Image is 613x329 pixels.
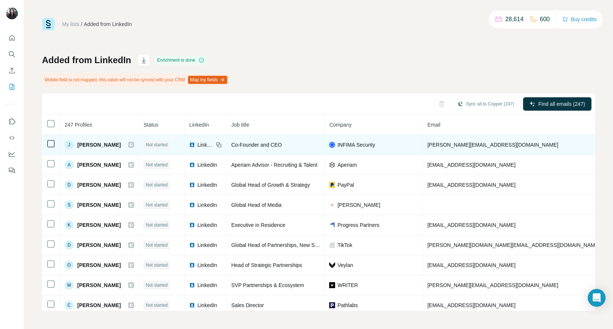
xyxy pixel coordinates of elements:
span: [PERSON_NAME] [77,201,121,209]
img: company-logo [329,302,335,308]
span: [EMAIL_ADDRESS][DOMAIN_NAME] [427,162,515,168]
div: Added from LinkedIn [84,20,132,28]
div: D [65,241,74,250]
span: Company [329,122,351,128]
span: WRITER [337,281,358,289]
div: A [65,160,74,169]
button: Enrich CSV [6,64,18,77]
div: Open Intercom Messenger [588,289,606,307]
button: Dashboard [6,147,18,161]
img: LinkedIn logo [189,282,195,288]
img: LinkedIn logo [189,262,195,268]
img: company-logo [329,262,335,268]
span: [PERSON_NAME] [77,161,121,169]
span: [PERSON_NAME][EMAIL_ADDRESS][DOMAIN_NAME] [427,142,558,148]
span: Sales Director [231,302,264,308]
img: LinkedIn logo [189,302,195,308]
span: Pathlabs [337,302,357,309]
span: LinkedIn [197,302,217,309]
span: LinkedIn [197,181,217,189]
p: 600 [540,15,550,24]
div: J [65,140,74,149]
span: Email [427,122,440,128]
span: Head of Strategic Partnerships [231,262,302,268]
p: 28,614 [505,15,523,24]
button: Buy credits [562,14,597,25]
span: LinkedIn [197,161,217,169]
img: Surfe Logo [42,18,55,30]
span: Not started [146,222,168,228]
span: [EMAIL_ADDRESS][DOMAIN_NAME] [427,302,515,308]
span: [EMAIL_ADDRESS][DOMAIN_NAME] [427,222,515,228]
span: LinkedIn [197,221,217,229]
span: INFIMA Security [337,141,375,149]
h1: Added from LinkedIn [42,54,131,66]
div: M [65,281,74,290]
button: Search [6,48,18,61]
img: LinkedIn logo [189,242,195,248]
span: Global Head of Partnerships, New Screens [231,242,330,248]
span: Not started [146,141,168,148]
span: Global Head of Growth & Strategy [231,182,310,188]
img: LinkedIn logo [189,222,195,228]
span: Job title [231,122,249,128]
span: [PERSON_NAME] [77,261,121,269]
span: Aperiam Advisor - Recruiting & Talent [231,162,317,168]
span: [EMAIL_ADDRESS][DOMAIN_NAME] [427,182,515,188]
img: company-logo [329,142,335,148]
span: LinkedIn [189,122,209,128]
img: LinkedIn logo [189,162,195,168]
img: company-logo [329,282,335,288]
span: LinkedIn [197,141,214,149]
a: My lists [62,21,80,27]
div: Enrichment is done [155,56,207,65]
img: company-logo [329,222,335,228]
img: Avatar [6,7,18,19]
img: company-logo [329,202,335,208]
span: Not started [146,262,168,268]
span: [PERSON_NAME][DOMAIN_NAME][EMAIL_ADDRESS][DOMAIN_NAME] [427,242,600,248]
div: O [65,261,74,270]
span: [PERSON_NAME] [77,141,121,149]
button: Find all emails (247) [523,97,591,111]
button: Sync all to Copper (247) [452,98,519,110]
img: company-logo [329,182,335,188]
span: Co-Founder and CEO [231,142,282,148]
span: 247 Profiles [65,122,92,128]
span: Aperiam [337,161,357,169]
button: Use Surfe API [6,131,18,144]
span: Not started [146,162,168,168]
span: Executive in Residence [231,222,285,228]
span: Not started [146,182,168,188]
span: Not started [146,302,168,309]
div: C [65,301,74,310]
div: Mobile field is not mapped, this value will not be synced with your CRM [42,74,229,86]
button: Use Surfe on LinkedIn [6,115,18,128]
span: TikTok [337,241,352,249]
img: company-logo [329,162,335,168]
span: LinkedIn [197,281,217,289]
span: Not started [146,282,168,289]
button: Map my fields [188,76,227,84]
span: [PERSON_NAME][EMAIL_ADDRESS][DOMAIN_NAME] [427,282,558,288]
span: LinkedIn [197,261,217,269]
span: Not started [146,242,168,248]
span: [PERSON_NAME] [77,302,121,309]
div: S [65,201,74,209]
div: D [65,180,74,189]
img: LinkedIn logo [189,202,195,208]
li: / [81,20,82,28]
div: K [65,221,74,229]
span: [PERSON_NAME] [337,201,380,209]
span: PayPal [337,181,354,189]
span: Veylan [337,261,353,269]
span: LinkedIn [197,241,217,249]
button: Quick start [6,31,18,45]
span: [PERSON_NAME] [77,281,121,289]
img: LinkedIn logo [189,182,195,188]
button: Feedback [6,164,18,177]
span: [PERSON_NAME] [77,241,121,249]
span: LinkedIn [197,201,217,209]
span: [PERSON_NAME] [77,221,121,229]
span: Progress Partners [337,221,379,229]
